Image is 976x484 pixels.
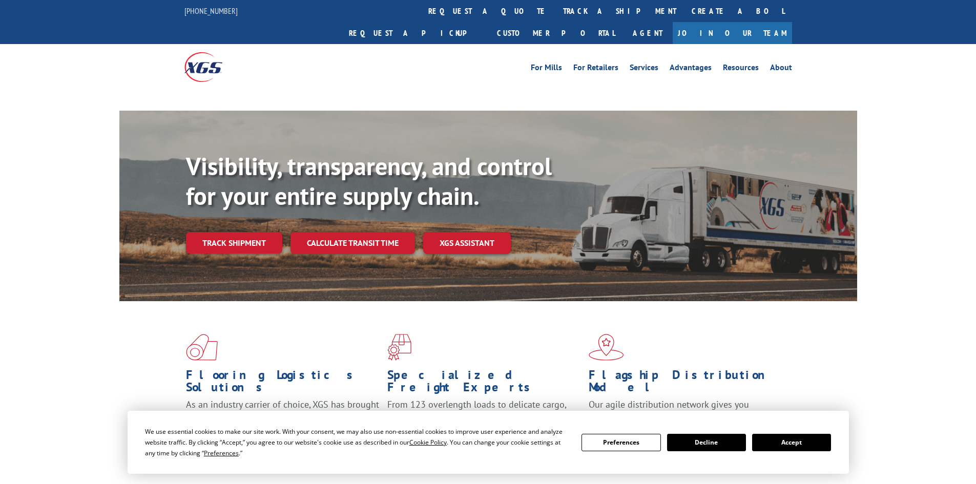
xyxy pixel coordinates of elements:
span: Our agile distribution network gives you nationwide inventory management on demand. [589,398,777,423]
a: Resources [723,64,759,75]
a: Join Our Team [673,22,792,44]
a: [PHONE_NUMBER] [184,6,238,16]
p: From 123 overlength loads to delicate cargo, our experienced staff knows the best way to move you... [387,398,581,444]
h1: Flooring Logistics Solutions [186,369,380,398]
h1: Specialized Freight Experts [387,369,581,398]
a: XGS ASSISTANT [423,232,511,254]
a: Agent [622,22,673,44]
button: Preferences [582,434,660,451]
div: We use essential cookies to make our site work. With your consent, we may also use non-essential ... [145,426,569,458]
a: About [770,64,792,75]
span: As an industry carrier of choice, XGS has brought innovation and dedication to flooring logistics... [186,398,379,435]
button: Accept [752,434,831,451]
a: Request a pickup [341,22,489,44]
a: Customer Portal [489,22,622,44]
a: For Mills [531,64,562,75]
span: Cookie Policy [409,438,447,447]
div: Cookie Consent Prompt [128,411,849,474]
img: xgs-icon-flagship-distribution-model-red [589,334,624,361]
a: Track shipment [186,232,282,254]
img: xgs-icon-focused-on-flooring-red [387,334,411,361]
a: Calculate transit time [290,232,415,254]
a: Advantages [670,64,712,75]
span: Preferences [204,449,239,457]
a: For Retailers [573,64,618,75]
h1: Flagship Distribution Model [589,369,782,398]
b: Visibility, transparency, and control for your entire supply chain. [186,150,552,212]
a: Services [630,64,658,75]
button: Decline [667,434,746,451]
img: xgs-icon-total-supply-chain-intelligence-red [186,334,218,361]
